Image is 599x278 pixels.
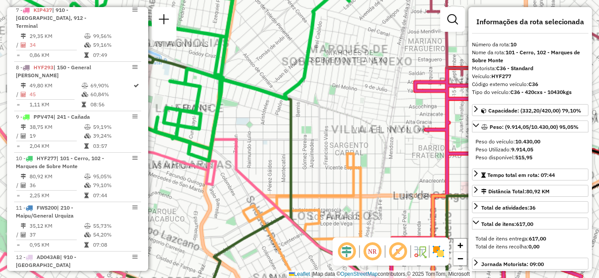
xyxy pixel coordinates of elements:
span: FWS200 [37,204,57,211]
td: 39,24% [93,131,137,140]
i: Tempo total em rota [84,53,89,58]
a: Leaflet [289,271,310,277]
span: 9 - [16,113,90,120]
span: 7 - [16,7,86,29]
i: Tempo total em rota [82,102,86,107]
em: Opções [132,254,138,259]
td: / [16,181,20,190]
i: Tempo total em rota [84,242,89,248]
td: / [16,230,20,239]
td: = [16,142,20,150]
i: % de utilização do peso [84,174,91,179]
i: Distância Total [21,174,26,179]
i: Rota otimizada [134,83,139,88]
strong: C36 - Standard [496,65,533,71]
span: Ocultar deslocamento [336,241,357,262]
i: % de utilização da cubagem [84,232,91,237]
i: Tempo total em rota [84,193,89,198]
strong: 10.430,00 [515,138,540,145]
td: 35,12 KM [29,222,84,230]
span: Capacidade: (332,20/420,00) 79,10% [488,107,581,114]
div: Motorista: [472,64,588,72]
td: = [16,240,20,249]
td: 54,20% [93,230,137,239]
td: 2,04 KM [29,142,84,150]
td: 99,56% [93,32,137,41]
a: Distância Total:80,92 KM [472,185,588,197]
i: % de utilização da cubagem [84,42,91,48]
div: Total de itens: [481,220,533,228]
div: Nome da rota: [472,49,588,64]
td: 60,84% [90,90,133,99]
td: 45 [29,90,81,99]
td: 49,80 KM [29,81,81,90]
td: 19 [29,131,84,140]
td: = [16,100,20,109]
span: Peso do veículo: [475,138,540,145]
td: 36 [29,181,84,190]
a: Zoom out [453,252,467,265]
i: Distância Total [21,223,26,229]
em: Opções [132,155,138,161]
h4: Informações da rota selecionada [472,18,588,26]
span: HYF293 [34,64,53,71]
i: Total de Atividades [21,92,26,97]
i: % de utilização do peso [84,34,91,39]
span: | 241 - Cañada [53,113,90,120]
div: Peso Utilizado: [475,146,585,154]
div: Jornada Motorista: 09:00 [481,260,544,268]
strong: C36 [528,81,538,87]
td: = [16,51,20,60]
a: Tempo total em rota: 07:44 [472,169,588,180]
div: Distância Total: [481,188,550,195]
span: + [457,240,463,251]
td: 0,95 KM [29,240,84,249]
div: Map data © contributors,© 2025 TomTom, Microsoft [287,270,472,278]
span: Exibir rótulo [387,241,408,262]
em: Opções [132,114,138,119]
td: / [16,90,20,99]
div: Código externo veículo: [472,80,588,88]
td: 38,75 KM [29,123,84,131]
span: Ocultar NR [362,241,383,262]
td: 95,05% [93,172,137,181]
i: Distância Total [21,83,26,88]
i: Distância Total [21,34,26,39]
i: Distância Total [21,124,26,130]
div: Total de itens:617,00 [472,231,588,254]
td: 08:56 [90,100,133,109]
strong: 515,95 [515,154,532,161]
em: Opções [132,64,138,70]
a: Jornada Motorista: 09:00 [472,258,588,270]
td: 34 [29,41,84,49]
span: − [457,253,463,264]
div: Peso: (9.914,05/10.430,00) 95,05% [472,134,588,165]
span: | 150 - General [PERSON_NAME] [16,64,91,79]
td: 79,10% [93,181,137,190]
a: OpenStreetMap [341,271,378,277]
span: 11 - [16,204,74,219]
span: 80,92 KM [526,188,550,195]
span: Total de atividades: [481,204,535,211]
td: 80,92 KM [29,172,84,181]
div: Veículo: [472,72,588,80]
a: Exibir filtros [444,11,461,28]
span: 10 - [16,155,104,169]
i: Total de Atividades [21,183,26,188]
img: Fluxo de ruas [413,244,427,259]
i: % de utilização do peso [84,124,91,130]
a: Capacidade: (332,20/420,00) 79,10% [472,104,588,116]
span: Tempo total em rota: 07:44 [487,172,555,178]
i: Total de Atividades [21,133,26,139]
i: % de utilização do peso [82,83,88,88]
td: 29,35 KM [29,32,84,41]
a: Nova sessão e pesquisa [155,11,173,30]
div: Número da rota: [472,41,588,49]
a: Total de atividades:36 [472,201,588,213]
td: 37 [29,230,84,239]
i: Tempo total em rota [84,143,89,149]
td: / [16,131,20,140]
td: = [16,191,20,200]
td: 07:44 [93,191,137,200]
i: % de utilização da cubagem [84,183,91,188]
